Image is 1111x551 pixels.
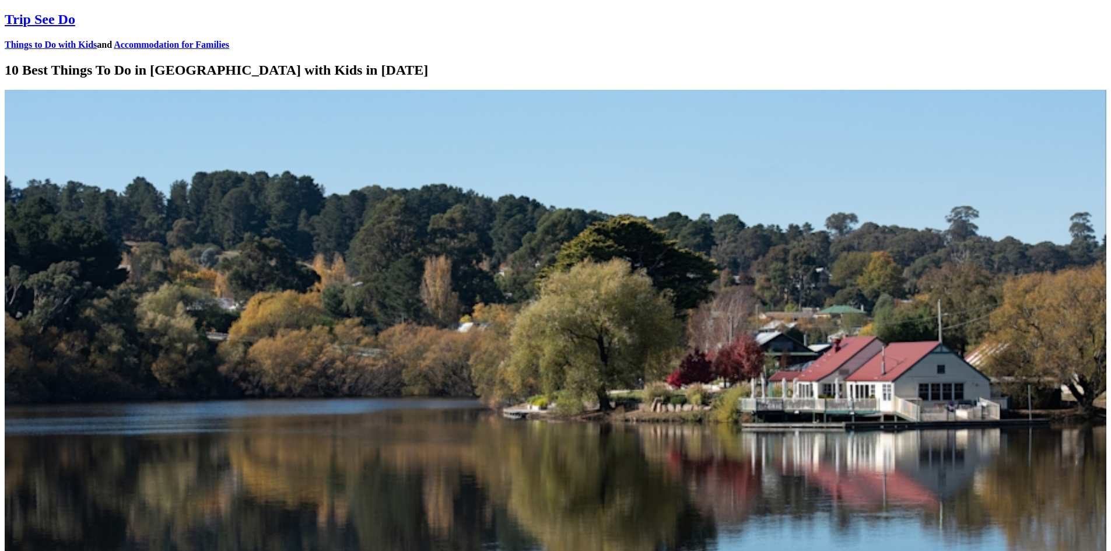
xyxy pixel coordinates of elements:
a: Trip See Do [5,12,75,27]
a: Things to Do with Kids [5,40,97,50]
h1: 10 Best Things To Do in [GEOGRAPHIC_DATA] with Kids in [DATE] [5,62,1106,78]
h4: and [5,40,1106,50]
a: Accommodation for Families [114,40,229,50]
